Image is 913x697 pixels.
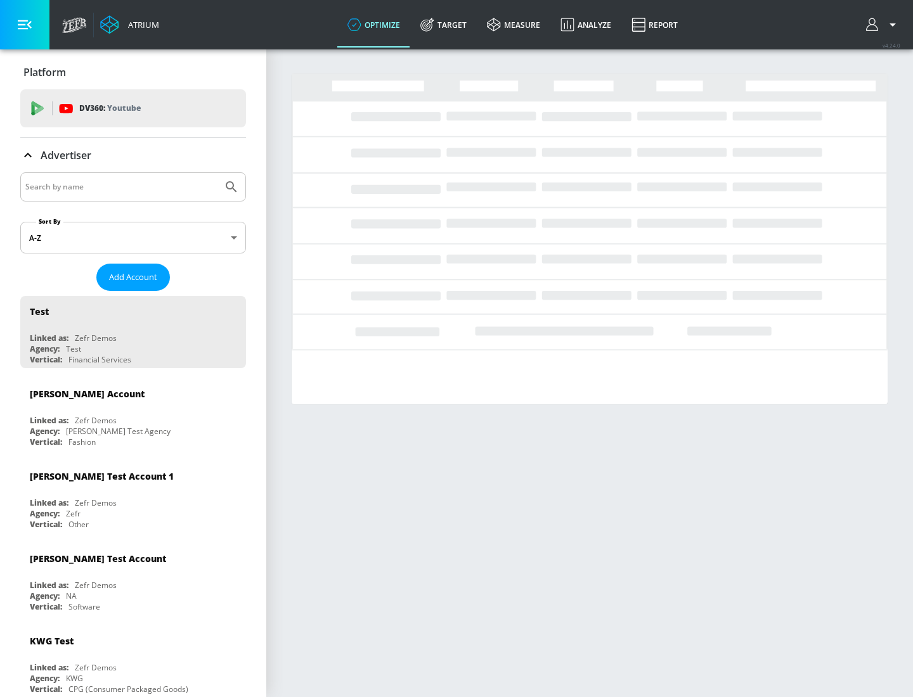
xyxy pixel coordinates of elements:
[109,270,157,285] span: Add Account
[30,580,68,591] div: Linked as:
[68,519,89,530] div: Other
[30,662,68,673] div: Linked as:
[30,553,166,565] div: [PERSON_NAME] Test Account
[20,54,246,90] div: Platform
[96,264,170,291] button: Add Account
[30,508,60,519] div: Agency:
[30,519,62,530] div: Vertical:
[30,635,74,647] div: KWG Test
[30,426,60,437] div: Agency:
[30,305,49,317] div: Test
[30,343,60,354] div: Agency:
[20,461,246,533] div: [PERSON_NAME] Test Account 1Linked as:Zefr DemosAgency:ZefrVertical:Other
[337,2,410,48] a: optimize
[30,437,62,447] div: Vertical:
[410,2,477,48] a: Target
[68,354,131,365] div: Financial Services
[20,89,246,127] div: DV360: Youtube
[68,601,100,612] div: Software
[30,673,60,684] div: Agency:
[79,101,141,115] p: DV360:
[477,2,550,48] a: measure
[20,296,246,368] div: TestLinked as:Zefr DemosAgency:TestVertical:Financial Services
[68,437,96,447] div: Fashion
[883,42,900,49] span: v 4.24.0
[107,101,141,115] p: Youtube
[23,65,66,79] p: Platform
[621,2,688,48] a: Report
[20,543,246,615] div: [PERSON_NAME] Test AccountLinked as:Zefr DemosAgency:NAVertical:Software
[30,354,62,365] div: Vertical:
[36,217,63,226] label: Sort By
[30,684,62,694] div: Vertical:
[20,222,246,253] div: A-Z
[66,508,81,519] div: Zefr
[30,591,60,601] div: Agency:
[41,148,91,162] p: Advertiser
[30,497,68,508] div: Linked as:
[75,662,117,673] div: Zefr Demos
[20,378,246,451] div: [PERSON_NAME] AccountLinked as:Zefr DemosAgency:[PERSON_NAME] Test AgencyVertical:Fashion
[75,580,117,591] div: Zefr Demos
[66,426,171,437] div: [PERSON_NAME] Test Agency
[75,415,117,426] div: Zefr Demos
[25,179,217,195] input: Search by name
[66,343,81,354] div: Test
[66,673,83,684] div: KWG
[20,137,246,173] div: Advertiser
[75,333,117,343] div: Zefr Demos
[75,497,117,508] div: Zefr Demos
[30,601,62,612] div: Vertical:
[66,591,77,601] div: NA
[100,15,159,34] a: Atrium
[123,19,159,30] div: Atrium
[30,470,174,482] div: [PERSON_NAME] Test Account 1
[30,333,68,343] div: Linked as:
[30,415,68,426] div: Linked as:
[550,2,621,48] a: Analyze
[68,684,188,694] div: CPG (Consumer Packaged Goods)
[30,388,145,400] div: [PERSON_NAME] Account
